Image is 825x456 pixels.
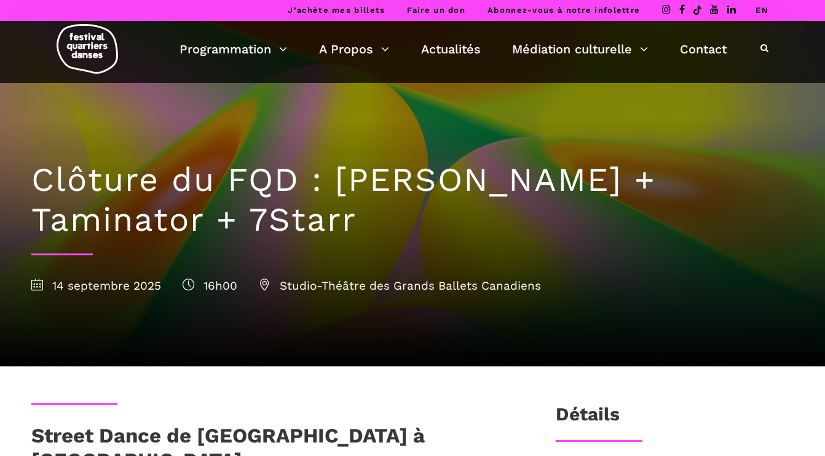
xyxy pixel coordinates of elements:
[556,403,620,434] h3: Détails
[31,160,794,240] h1: Clôture du FQD : [PERSON_NAME] + Taminator + 7Starr
[57,24,118,74] img: logo-fqd-med
[288,6,385,15] a: J’achète mes billets
[487,6,640,15] a: Abonnez-vous à notre infolettre
[756,6,768,15] a: EN
[180,39,287,60] a: Programmation
[407,6,465,15] a: Faire un don
[680,39,727,60] a: Contact
[319,39,389,60] a: A Propos
[421,39,481,60] a: Actualités
[31,279,161,293] span: 14 septembre 2025
[183,279,237,293] span: 16h00
[259,279,541,293] span: Studio-Théâtre des Grands Ballets Canadiens
[512,39,648,60] a: Médiation culturelle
